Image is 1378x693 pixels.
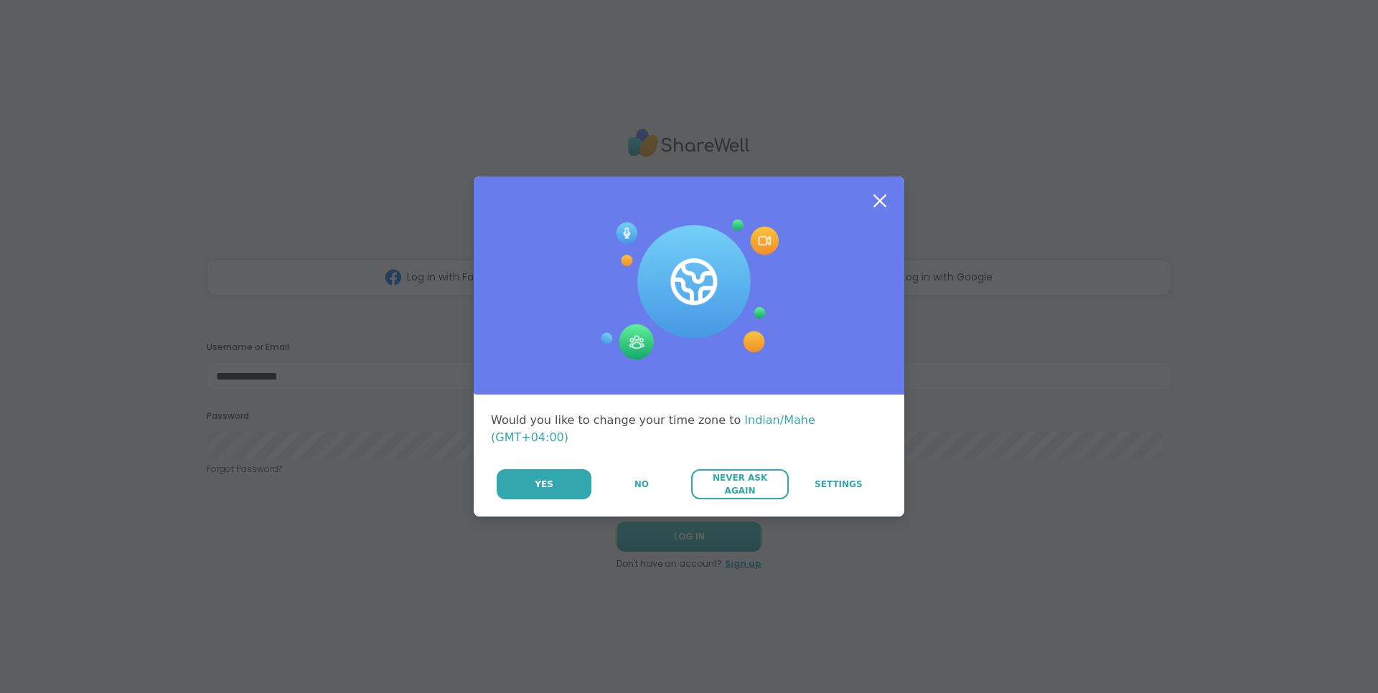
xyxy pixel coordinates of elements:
[535,478,553,491] span: Yes
[634,478,649,491] span: No
[491,412,887,446] div: Would you like to change your time zone to
[691,469,788,499] button: Never Ask Again
[790,469,887,499] a: Settings
[815,478,863,491] span: Settings
[698,471,781,497] span: Never Ask Again
[491,413,815,444] span: Indian/Mahe (GMT+04:00)
[599,220,779,360] img: Session Experience
[497,469,591,499] button: Yes
[593,469,690,499] button: No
